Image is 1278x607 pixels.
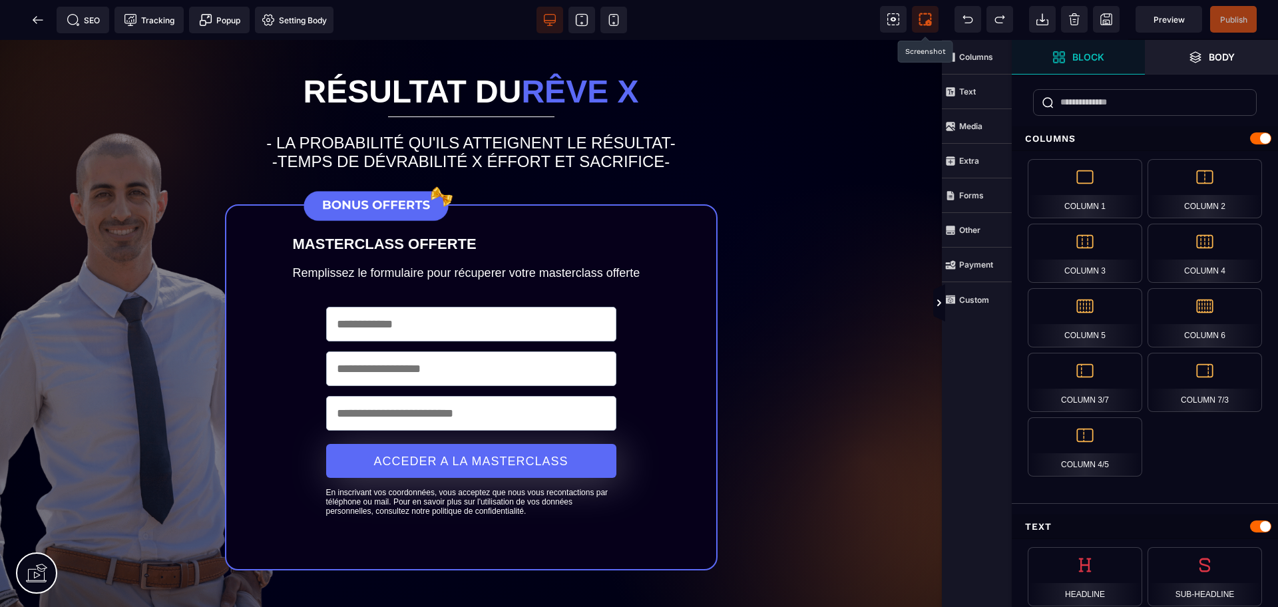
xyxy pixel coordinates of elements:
div: Column 7/3 [1148,353,1262,412]
span: Back [25,7,51,33]
strong: Body [1209,52,1235,62]
span: Seo meta data [57,7,109,33]
span: Toggle Views [1012,284,1025,323]
span: Custom Block [942,282,1012,317]
strong: Other [959,225,980,235]
span: Extra [942,144,1012,178]
span: Publish [1220,15,1247,25]
h1: Résultat du [65,27,877,77]
span: Columns [942,40,1012,75]
span: SEO [67,13,100,27]
span: Open Blocks [1012,40,1145,75]
strong: Text [959,87,976,97]
text: MASTERCLASS OFFERTE [293,192,650,216]
span: Preview [1154,15,1185,25]
span: View mobile [600,7,627,33]
span: rêve X [521,34,638,69]
span: Forms [942,178,1012,213]
span: Favicon [255,7,333,33]
span: Other [942,213,1012,248]
span: Redo [986,6,1013,33]
strong: Extra [959,156,979,166]
span: Screenshot [912,6,939,33]
strong: Forms [959,190,984,200]
span: Tracking [124,13,174,27]
span: Save [1210,6,1257,33]
span: Popup [199,13,240,27]
span: View tablet [568,7,595,33]
div: Headline [1028,547,1142,606]
span: Open Layers [1145,40,1278,75]
span: Media [942,109,1012,144]
strong: Columns [959,52,993,62]
span: Payment [942,248,1012,282]
div: Column 5 [1028,288,1142,347]
span: View desktop [536,7,563,33]
div: Columns [1012,126,1278,151]
span: Text [942,75,1012,109]
text: En inscrivant vos coordonnées, vous acceptez que nous vous recontactions par téléphone ou mail. P... [326,445,616,476]
span: Setting Body [262,13,327,27]
div: Column 1 [1028,159,1142,218]
strong: Media [959,121,982,131]
div: Sub-headline [1148,547,1262,606]
span: Preview [1136,6,1202,33]
strong: Payment [959,260,993,270]
span: Tracking code [114,7,184,33]
div: Column 6 [1148,288,1262,347]
button: ACCEDER A LA MASTERCLASS [324,404,613,438]
strong: Custom [959,295,989,305]
text: Remplissez le formulaire pour récuperer votre masterclass offerte [293,223,650,244]
span: Undo [955,6,981,33]
span: Create Alert Modal [189,7,250,33]
div: Column 2 [1148,159,1262,218]
div: Column 4 [1148,224,1262,283]
span: Clear [1061,6,1088,33]
strong: Block [1072,52,1104,62]
img: 63b5f0a7b40b8c575713f71412baadad_BONUS_OFFERTS.png [293,142,459,190]
span: Save [1093,6,1120,33]
div: Column 3 [1028,224,1142,283]
h2: - LA PROBABILITÉ QU'ILS ATTEIGNENT LE RÉSULTAT- -TEMPS DE DÉVRABILITÉ X ÉFFORT ET SACRIFICE- [65,87,877,138]
div: Column 4/5 [1028,417,1142,477]
div: Column 3/7 [1028,353,1142,412]
div: Text [1012,514,1278,539]
span: View components [880,6,907,33]
span: Open Import Webpage [1029,6,1056,33]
